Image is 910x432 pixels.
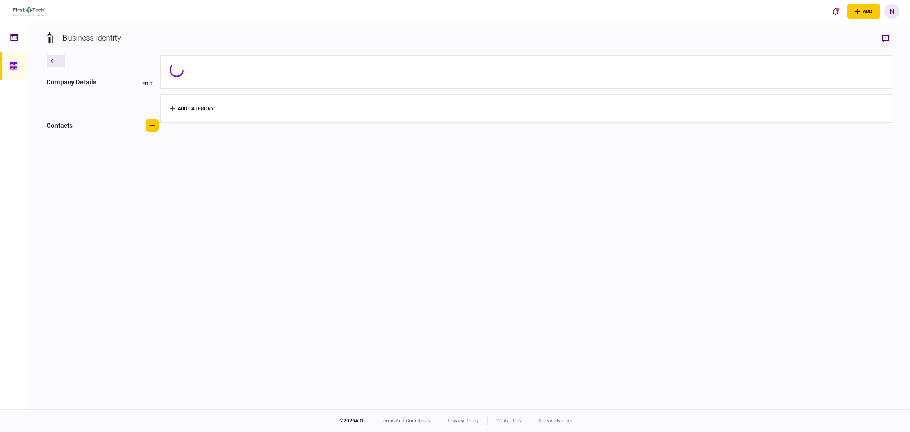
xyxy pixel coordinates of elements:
[884,4,899,19] button: N
[170,106,214,111] button: add category
[381,418,430,423] a: terms and conditions
[828,4,843,19] button: open notifications list
[496,418,521,423] a: contact us
[539,418,571,423] a: release notes
[339,417,372,425] div: © 2025 AIO
[448,418,479,423] a: privacy policy
[13,7,45,16] img: client company logo
[47,77,96,90] div: company details
[136,77,159,90] button: Edit
[59,32,121,44] div: - Business identity
[47,121,73,130] div: contacts
[847,4,880,19] button: open adding identity options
